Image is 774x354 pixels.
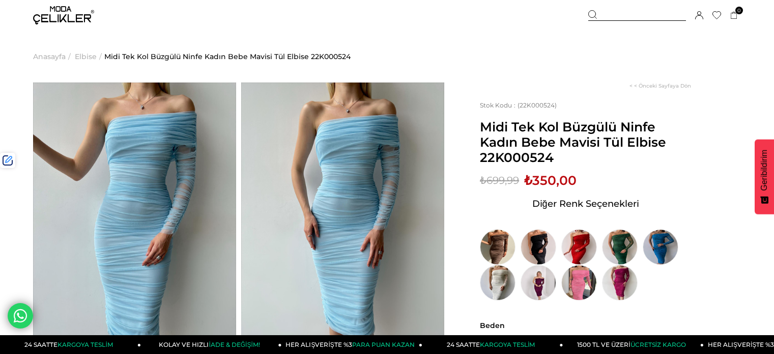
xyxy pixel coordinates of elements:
[561,229,597,265] img: Midi Tek Kol Büzgülü Ninfe Kadın Kırmızı Tül Elbise 22K000524
[629,83,691,89] a: < < Önceki Sayfaya Dön
[630,341,686,348] span: ÜCRETSİZ KARGO
[58,341,112,348] span: KARGOYA TESLİM
[532,196,639,212] span: Diğer Renk Seçenekleri
[282,335,423,354] a: HER ALIŞVERİŞTE %3PARA PUAN KAZAN
[730,12,738,19] a: 0
[480,173,519,188] span: ₺699,99
[1,335,141,354] a: 24 SAATTEKARGOYA TESLİM
[33,6,94,24] img: logo
[480,101,557,109] span: (22K000524)
[75,31,97,83] a: Elbise
[33,31,66,83] a: Anasayfa
[480,321,691,330] span: Beden
[480,229,515,265] img: Midi Tek Kol Büzgülü Ninfe Kadın Vizon Tül Elbise 22K000524
[75,31,104,83] li: >
[480,101,518,109] span: Stok Kodu
[521,229,556,265] img: Midi Tek Kol Büzgülü Ninfe Kadın Siyah Tül Elbise 22K000524
[602,265,638,301] img: Midi Tek Kol Büzgülü Ninfe Kadın Vişne Tül Elbise 22K000524
[563,335,704,354] a: 1500 TL VE ÜZERİÜCRETSİZ KARGO
[352,341,415,348] span: PARA PUAN KAZAN
[521,265,556,301] img: Midi Tek Kol Büzgülü Ninfe Kadın Mor Tül Elbise 22K000524
[480,341,535,348] span: KARGOYA TESLİM
[141,335,282,354] a: KOLAY VE HIZLIİADE & DEĞİŞİM!
[241,83,444,353] img: Ninfe Tül Elbise 22K000524
[480,265,515,301] img: Midi Tek Kol Büzgülü Ninfe Kadın Ekru Tül Elbise 22K000524
[422,335,563,354] a: 24 SAATTEKARGOYA TESLİM
[561,265,597,301] img: Midi Tek Kol Büzgülü Ninfe Kadın Pembe Tül Elbise 22K000524
[755,140,774,214] button: Geribildirim - Show survey
[33,31,73,83] li: >
[209,341,260,348] span: İADE & DEĞİŞİM!
[643,229,678,265] img: Midi Tek Kol Büzgülü Ninfe Kadın Mavi Tül Elbise 22K000524
[480,119,691,165] span: Midi Tek Kol Büzgülü Ninfe Kadın Bebe Mavisi Tül Elbise 22K000524
[760,150,769,191] span: Geribildirim
[524,173,577,188] span: ₺350,00
[104,31,351,83] a: Midi Tek Kol Büzgülü Ninfe Kadın Bebe Mavisi Tül Elbise 22K000524
[602,229,638,265] img: Midi Tek Kol Büzgülü Ninfe Kadın Yeşil Tül Elbise 22K000524
[33,83,236,353] img: Ninfe Tül Elbise 22K000524
[735,7,743,14] span: 0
